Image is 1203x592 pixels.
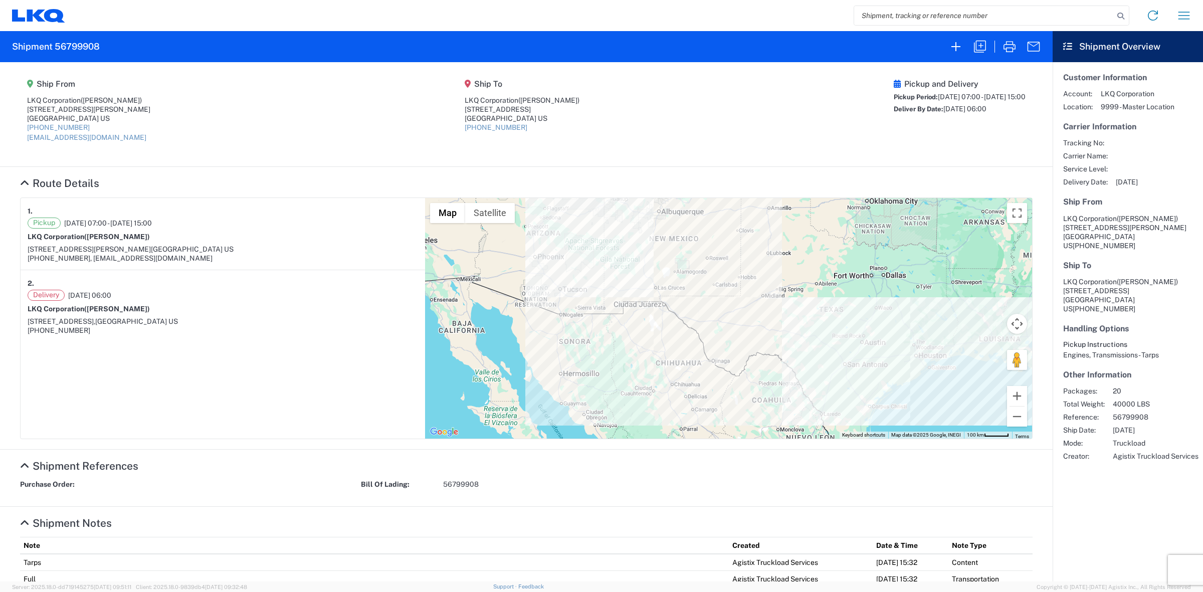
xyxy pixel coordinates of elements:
span: Account: [1063,89,1093,98]
strong: Purchase Order: [20,480,95,489]
h5: Carrier Information [1063,122,1192,131]
button: Show street map [430,203,465,223]
td: [DATE] 15:32 [873,554,948,571]
span: ([PERSON_NAME]) [1117,278,1178,286]
span: [PHONE_NUMBER] [1073,242,1135,250]
strong: LKQ Corporation [28,233,150,241]
span: Server: 2025.18.0-dd719145275 [12,584,131,590]
span: [DATE] 09:32:48 [205,584,247,590]
span: Location: [1063,102,1093,111]
a: Hide Details [20,460,138,472]
span: ([PERSON_NAME]) [81,96,142,104]
span: [DATE] 06:00 [68,291,111,300]
span: [GEOGRAPHIC_DATA] US [151,245,234,253]
div: [STREET_ADDRESS] [465,105,579,114]
td: [DATE] 15:32 [873,570,948,587]
span: Deliver By Date: [894,105,943,113]
span: Creator: [1063,452,1105,461]
span: 20 [1113,386,1198,396]
div: LKQ Corporation [465,96,579,105]
div: [PHONE_NUMBER] [28,326,418,335]
span: Pickup Period: [894,93,938,101]
button: Drag Pegman onto the map to open Street View [1007,350,1027,370]
span: 56799908 [443,480,479,489]
span: ([PERSON_NAME]) [1117,215,1178,223]
td: Transportation [948,570,1033,587]
span: [DATE] [1116,177,1138,186]
header: Shipment Overview [1053,31,1203,62]
span: [DATE] 07:00 - [DATE] 15:00 [64,219,152,228]
div: [GEOGRAPHIC_DATA] US [27,114,150,123]
button: Map camera controls [1007,314,1027,334]
span: Total Weight: [1063,400,1105,409]
span: [STREET_ADDRESS][PERSON_NAME] [28,245,151,253]
span: [DATE] 06:00 [943,105,986,113]
span: 56799908 [1113,413,1198,422]
h5: Ship From [27,79,150,89]
div: [STREET_ADDRESS][PERSON_NAME] [27,105,150,114]
span: LKQ Corporation [1063,215,1117,223]
a: Terms [1015,434,1029,439]
span: Truckload [1113,439,1198,448]
button: Toggle fullscreen view [1007,203,1027,223]
a: Support [493,583,518,589]
button: Map Scale: 100 km per 46 pixels [964,432,1012,439]
td: Full [20,570,729,587]
span: Carrier Name: [1063,151,1108,160]
strong: LKQ Corporation [28,305,150,313]
span: 9999 - Master Location [1101,102,1174,111]
h5: Other Information [1063,370,1192,379]
span: Map data ©2025 Google, INEGI [891,432,961,438]
address: [GEOGRAPHIC_DATA] US [1063,214,1192,250]
span: Packages: [1063,386,1105,396]
button: Show satellite imagery [465,203,515,223]
span: 40000 LBS [1113,400,1198,409]
span: LKQ Corporation [STREET_ADDRESS] [1063,278,1178,295]
h2: Shipment 56799908 [12,41,100,53]
div: Engines, Transmissions - Tarps [1063,350,1192,359]
h5: Ship To [465,79,579,89]
span: [PHONE_NUMBER] [1073,305,1135,313]
button: Zoom out [1007,407,1027,427]
span: [DATE] 07:00 - [DATE] 15:00 [938,93,1026,101]
span: Mode: [1063,439,1105,448]
button: Zoom in [1007,386,1027,406]
span: [DATE] 09:51:11 [94,584,131,590]
h5: Ship From [1063,197,1192,207]
strong: 2. [28,277,34,290]
h5: Handling Options [1063,324,1192,333]
span: [STREET_ADDRESS], [28,317,95,325]
th: Note Type [948,537,1033,554]
strong: Bill Of Lading: [361,480,436,489]
a: Hide Details [20,517,112,529]
h5: Customer Information [1063,73,1192,82]
th: Created [729,537,873,554]
address: [GEOGRAPHIC_DATA] US [1063,277,1192,313]
span: [DATE] [1113,426,1198,435]
span: ([PERSON_NAME]) [84,305,150,313]
span: Service Level: [1063,164,1108,173]
a: Hide Details [20,177,99,189]
span: Tracking No: [1063,138,1108,147]
th: Note [20,537,729,554]
a: Feedback [518,583,544,589]
input: Shipment, tracking or reference number [854,6,1114,25]
a: [PHONE_NUMBER] [465,123,527,131]
span: ([PERSON_NAME]) [84,233,150,241]
td: Agistix Truckload Services [729,554,873,571]
span: Copyright © [DATE]-[DATE] Agistix Inc., All Rights Reserved [1037,582,1191,591]
span: Ship Date: [1063,426,1105,435]
h5: Pickup and Delivery [894,79,1026,89]
h5: Ship To [1063,261,1192,270]
span: LKQ Corporation [1101,89,1174,98]
span: Delivery Date: [1063,177,1108,186]
a: Open this area in Google Maps (opens a new window) [428,426,461,439]
span: Client: 2025.18.0-9839db4 [136,584,247,590]
span: ([PERSON_NAME]) [518,96,579,104]
td: Content [948,554,1033,571]
a: [PHONE_NUMBER] [27,123,90,131]
span: Pickup [28,218,61,229]
td: Agistix Truckload Services [729,570,873,587]
strong: 1. [28,205,33,218]
td: Tarps [20,554,729,571]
